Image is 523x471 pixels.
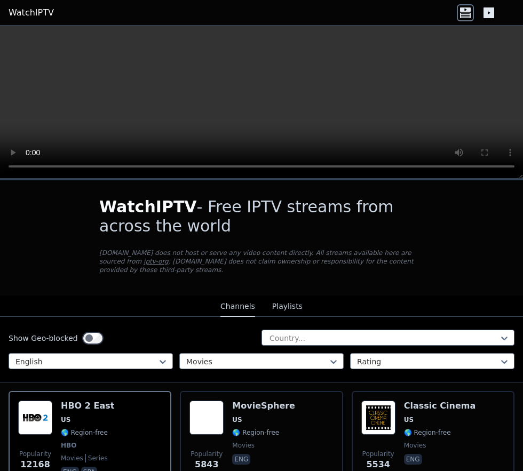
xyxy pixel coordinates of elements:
[362,450,394,458] span: Popularity
[232,428,279,437] span: 🌎 Region-free
[195,458,219,471] span: 5843
[99,197,197,216] span: WatchIPTV
[85,454,108,462] span: series
[61,401,114,411] h6: HBO 2 East
[61,454,83,462] span: movies
[232,401,295,411] h6: MovieSphere
[232,441,255,450] span: movies
[404,401,476,411] h6: Classic Cinema
[189,401,224,435] img: MovieSphere
[404,416,414,424] span: US
[18,401,52,435] img: HBO 2 East
[272,297,303,317] button: Playlists
[61,441,76,450] span: HBO
[232,416,242,424] span: US
[404,454,422,465] p: eng
[404,441,426,450] span: movies
[9,6,54,19] a: WatchIPTV
[366,458,390,471] span: 5534
[61,416,70,424] span: US
[9,333,78,344] label: Show Geo-blocked
[19,450,51,458] span: Popularity
[61,428,108,437] span: 🌎 Region-free
[361,401,395,435] img: Classic Cinema
[404,428,451,437] span: 🌎 Region-free
[191,450,223,458] span: Popularity
[220,297,255,317] button: Channels
[232,454,250,465] p: eng
[99,249,424,274] p: [DOMAIN_NAME] does not host or serve any video content directly. All streams available here are s...
[99,197,424,236] h1: - Free IPTV streams from across the world
[20,458,50,471] span: 12168
[144,258,169,265] a: iptv-org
